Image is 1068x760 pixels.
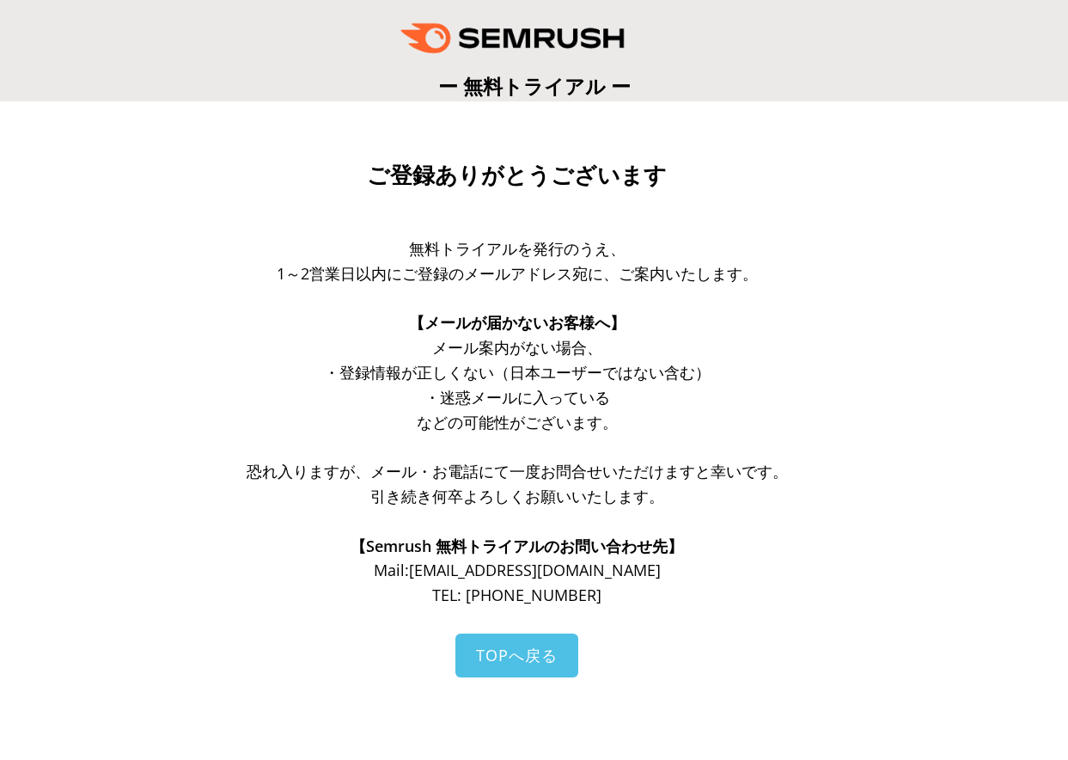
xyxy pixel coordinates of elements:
[432,337,602,358] span: メール案内がない場合、
[409,238,626,259] span: 無料トライアルを発行のうえ、
[432,585,601,605] span: TEL: [PHONE_NUMBER]
[476,645,558,665] span: TOPへ戻る
[367,162,667,188] span: ご登録ありがとうございます
[455,634,578,677] a: TOPへ戻る
[351,536,683,556] span: 【Semrush 無料トライアルのお問い合わせ先】
[324,362,711,383] span: ・登録情報が正しくない（日本ユーザーではない含む）
[247,461,788,481] span: 恐れ入りますが、メール・お電話にて一度お問合せいただけますと幸いです。
[374,560,661,580] span: Mail: [EMAIL_ADDRESS][DOMAIN_NAME]
[277,263,758,284] span: 1～2営業日以内にご登録のメールアドレス宛に、ご案内いたします。
[417,412,618,432] span: などの可能性がございます。
[409,312,626,333] span: 【メールが届かないお客様へ】
[370,486,664,506] span: 引き続き何卒よろしくお願いいたします。
[424,387,610,408] span: ・迷惑メールに入っている
[438,72,631,100] span: ー 無料トライアル ー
